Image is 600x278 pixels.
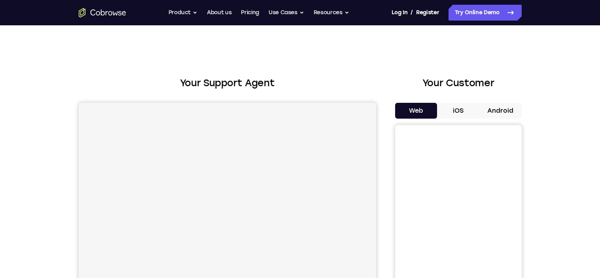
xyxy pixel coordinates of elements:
[241,5,259,21] a: Pricing
[79,8,126,17] a: Go to the home page
[395,76,522,90] h2: Your Customer
[269,5,304,21] button: Use Cases
[168,5,198,21] button: Product
[449,5,522,21] a: Try Online Demo
[437,103,479,119] button: iOS
[479,103,522,119] button: Android
[416,5,439,21] a: Register
[79,76,376,90] h2: Your Support Agent
[395,103,437,119] button: Web
[207,5,231,21] a: About us
[411,8,413,17] span: /
[314,5,349,21] button: Resources
[392,5,407,21] a: Log In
